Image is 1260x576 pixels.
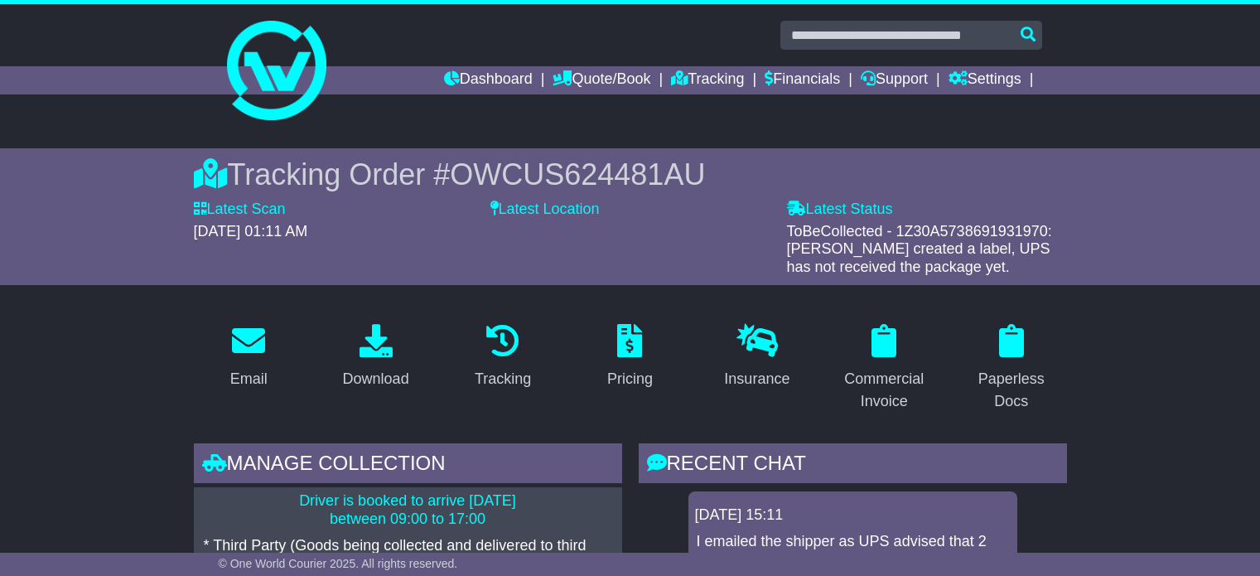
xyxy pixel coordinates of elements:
div: Download [343,368,409,390]
a: Download [332,318,420,396]
div: Tracking [475,368,531,390]
label: Latest Location [490,201,600,219]
a: Pricing [596,318,664,396]
span: OWCUS624481AU [450,157,705,191]
div: Commercial Invoice [840,368,929,413]
label: Latest Scan [194,201,286,219]
span: ToBeCollected - 1Z30A5738691931970: [PERSON_NAME] created a label, UPS has not received the packa... [787,223,1052,275]
a: Paperless Docs [956,318,1066,419]
span: [DATE] 01:11 AM [194,223,308,240]
div: RECENT CHAT [639,443,1067,488]
div: Paperless Docs [967,368,1055,413]
div: Pricing [607,368,653,390]
div: Manage collection [194,443,622,488]
a: Dashboard [444,66,533,94]
label: Latest Status [787,201,893,219]
a: Support [861,66,928,94]
div: Tracking Order # [194,157,1067,192]
a: Settings [949,66,1021,94]
a: Insurance [713,318,800,396]
a: Tracking [464,318,542,396]
span: © One World Courier 2025. All rights reserved. [219,557,458,570]
a: Commercial Invoice [829,318,939,419]
div: Insurance [724,368,789,390]
p: Driver is booked to arrive [DATE] between 09:00 to 17:00 [204,492,612,528]
div: [DATE] 15:11 [695,506,1011,525]
div: Email [230,368,268,390]
a: Tracking [671,66,744,94]
a: Email [220,318,278,396]
a: Financials [765,66,840,94]
a: Quote/Book [553,66,650,94]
